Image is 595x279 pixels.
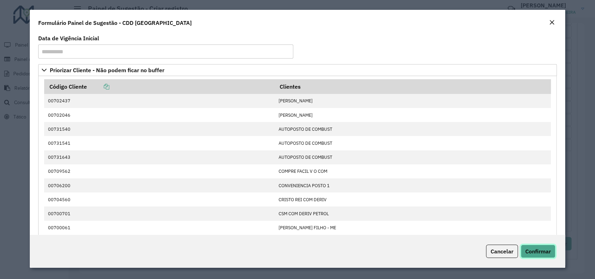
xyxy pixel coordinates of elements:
span: Confirmar [525,248,551,255]
h4: Formulário Painel de Sugestão - CDD [GEOGRAPHIC_DATA] [38,19,192,27]
td: 00702437 [44,94,275,108]
td: 00702046 [44,108,275,122]
td: COMPRE FACIL V O COM [275,164,550,178]
td: [PERSON_NAME] FILHO - ME [275,221,550,235]
button: Close [547,18,557,27]
td: 00700061 [44,221,275,235]
td: 00731541 [44,136,275,150]
td: CONVENIENCIA POSTO 1 [275,178,550,192]
td: 00709562 [44,164,275,178]
td: DeF BRASIL FOODS LTDA [275,235,550,249]
td: [PERSON_NAME] [275,108,550,122]
span: Cancelar [491,248,513,255]
th: Código Cliente [44,79,275,94]
a: Priorizar Cliente - Não podem ficar no buffer [38,64,557,76]
td: 00700701 [44,206,275,220]
th: Clientes [275,79,550,94]
td: [PERSON_NAME] [275,94,550,108]
button: Cancelar [486,245,518,258]
td: 00706200 [44,178,275,192]
td: AUTOPOSTO DE COMBUST [275,150,550,164]
a: Copiar [87,83,109,90]
label: Data de Vigência Inicial [38,34,99,42]
td: 00710312 [44,235,275,249]
td: 00731643 [44,150,275,164]
td: AUTOPOSTO DE COMBUST [275,122,550,136]
td: AUTOPOSTO DE COMBUST [275,136,550,150]
td: CSM COM DERIV PETROL [275,206,550,220]
em: Fechar [549,20,555,25]
button: Confirmar [521,245,555,258]
td: CRISTO REI COM DERIV [275,192,550,206]
td: 00731540 [44,122,275,136]
span: Priorizar Cliente - Não podem ficar no buffer [50,67,164,73]
td: 00704560 [44,192,275,206]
